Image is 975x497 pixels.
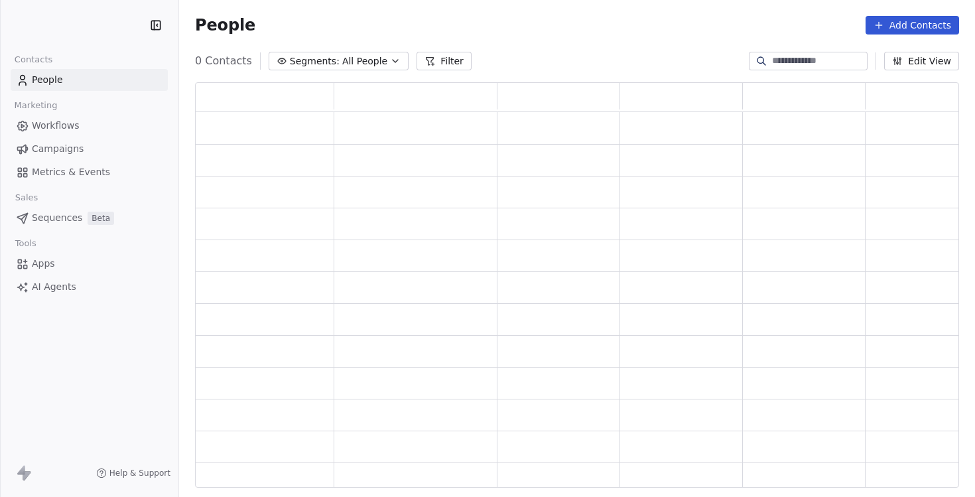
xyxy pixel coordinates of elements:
[11,207,168,229] a: SequencesBeta
[32,280,76,294] span: AI Agents
[32,73,63,87] span: People
[32,165,110,179] span: Metrics & Events
[195,53,252,69] span: 0 Contacts
[11,276,168,298] a: AI Agents
[32,119,80,133] span: Workflows
[417,52,472,70] button: Filter
[32,142,84,156] span: Campaigns
[866,16,959,35] button: Add Contacts
[9,96,63,115] span: Marketing
[11,253,168,275] a: Apps
[109,468,170,478] span: Help & Support
[11,115,168,137] a: Workflows
[11,161,168,183] a: Metrics & Events
[32,257,55,271] span: Apps
[290,54,340,68] span: Segments:
[32,211,82,225] span: Sequences
[11,138,168,160] a: Campaigns
[96,468,170,478] a: Help & Support
[342,54,387,68] span: All People
[9,188,44,208] span: Sales
[11,69,168,91] a: People
[9,50,58,70] span: Contacts
[9,234,42,253] span: Tools
[884,52,959,70] button: Edit View
[195,15,255,35] span: People
[88,212,114,225] span: Beta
